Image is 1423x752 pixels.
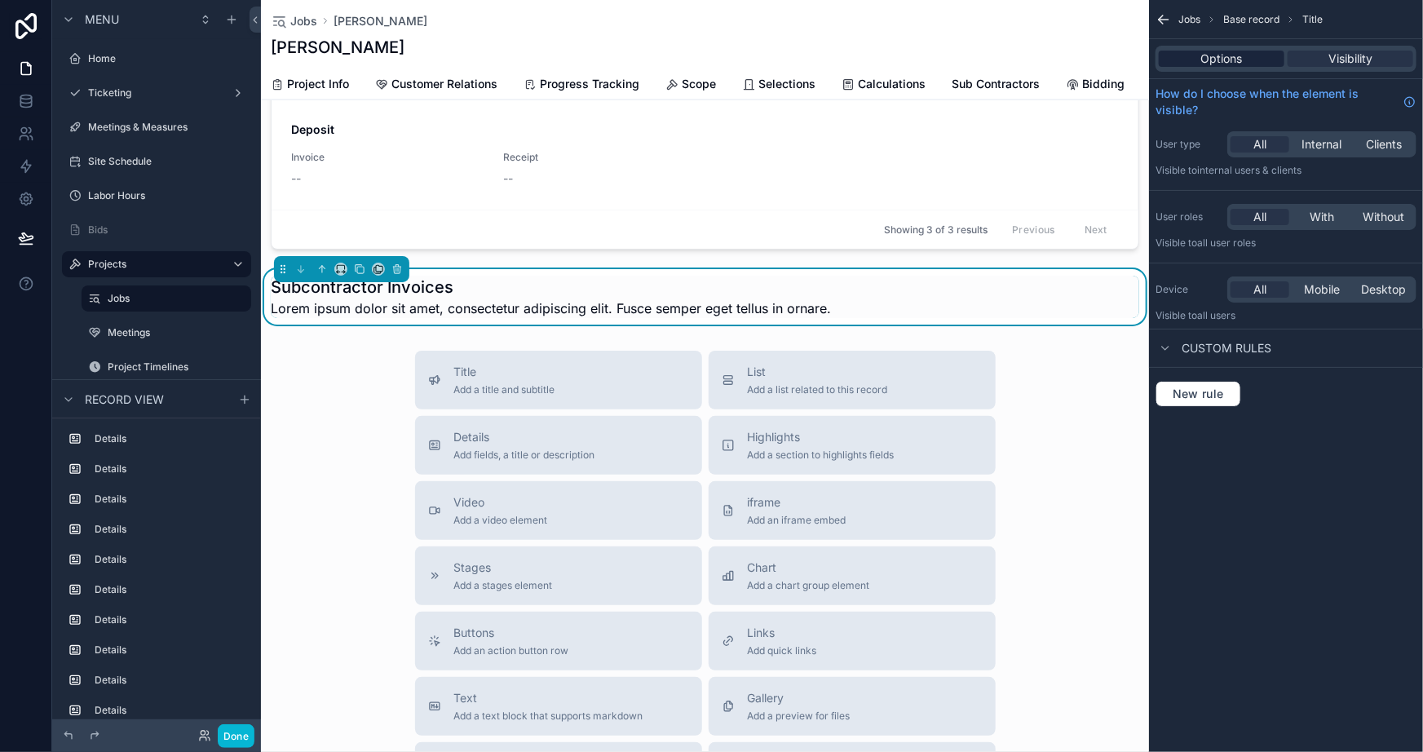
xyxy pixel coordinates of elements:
span: How do I choose when the element is visible? [1156,86,1397,118]
span: Lorem ipsum dolor sit amet, consectetur adipiscing elit. Fusce semper eget tellus in ornare. [271,299,831,318]
button: ChartAdd a chart group element [709,546,996,605]
a: Sub Contractors [952,69,1040,102]
label: Site Schedule [88,155,248,168]
label: Meetings [108,326,248,339]
label: Project Timelines [108,361,248,374]
label: Bids [88,223,248,237]
span: Progress Tracking [540,76,639,92]
button: TitleAdd a title and subtitle [415,351,702,409]
span: List [748,364,888,380]
a: Progress Tracking [524,69,639,102]
span: Highlights [748,429,895,445]
span: Add a preview for files [748,710,851,723]
h1: [PERSON_NAME] [271,36,404,59]
span: Desktop [1362,281,1407,298]
a: Calculations [842,69,926,102]
label: Ticketing [88,86,225,100]
button: ListAdd a list related to this record [709,351,996,409]
label: Device [1156,283,1221,296]
button: StagesAdd a stages element [415,546,702,605]
span: With [1310,209,1334,225]
span: Options [1201,51,1243,67]
a: How do I choose when the element is visible? [1156,86,1416,118]
a: Scope [665,69,716,102]
a: Jobs [82,285,251,312]
a: Ticketing [62,80,251,106]
a: Projects [62,251,251,277]
label: Details [95,553,245,566]
label: Meetings & Measures [88,121,248,134]
label: Details [95,704,245,717]
span: All [1253,136,1266,153]
span: all users [1197,309,1235,321]
span: Title [454,364,555,380]
span: Title [1302,13,1323,26]
label: User type [1156,138,1221,151]
span: iframe [748,494,846,511]
span: Buttons [454,625,569,641]
span: Showing 3 of 3 results [884,223,988,237]
label: Jobs [108,292,241,305]
label: Details [95,432,245,445]
label: Home [88,52,248,65]
a: Home [62,46,251,72]
span: Project Info [287,76,349,92]
button: LinksAdd quick links [709,612,996,670]
a: [PERSON_NAME] [334,13,427,29]
span: Add a list related to this record [748,383,888,396]
span: All [1253,281,1266,298]
span: Menu [85,11,119,28]
a: Customer Relations [375,69,497,102]
a: Site Schedule [62,148,251,175]
span: Text [454,690,643,706]
p: Visible to [1156,237,1416,250]
label: Details [95,583,245,596]
button: iframeAdd an iframe embed [709,481,996,540]
a: Selections [742,69,815,102]
label: User roles [1156,210,1221,223]
span: Add an iframe embed [748,514,846,527]
span: Stages [454,560,553,576]
span: Without [1363,209,1405,225]
button: New rule [1156,381,1241,407]
label: Details [95,493,245,506]
span: Details [454,429,595,445]
a: Meetings [82,320,251,346]
button: TextAdd a text block that supports markdown [415,677,702,736]
span: Internal users & clients [1197,164,1301,176]
span: Clients [1366,136,1402,153]
a: Project Info [271,69,349,102]
span: Add a video element [454,514,548,527]
span: Scope [682,76,716,92]
span: Record view [85,391,164,408]
span: Add a stages element [454,579,553,592]
span: Jobs [290,13,317,29]
button: GalleryAdd a preview for files [709,677,996,736]
a: Bidding [1066,69,1125,102]
label: Details [95,523,245,536]
a: Labor Hours [62,183,251,209]
span: Add a text block that supports markdown [454,710,643,723]
label: Details [95,674,245,687]
span: Add an action button row [454,644,569,657]
p: Visible to [1156,309,1416,322]
span: Calculations [858,76,926,92]
button: Done [218,724,254,748]
span: Jobs [1178,13,1200,26]
a: Project Timelines [82,354,251,380]
span: Sub Contractors [952,76,1040,92]
span: New rule [1166,387,1231,401]
label: Projects [88,258,219,271]
span: Customer Relations [391,76,497,92]
div: scrollable content [52,418,261,719]
span: Visibility [1328,51,1372,67]
button: DetailsAdd fields, a title or description [415,416,702,475]
span: Base record [1223,13,1279,26]
span: Add a section to highlights fields [748,449,895,462]
span: Internal [1302,136,1342,153]
a: Bids [62,217,251,243]
span: Mobile [1304,281,1340,298]
span: Add fields, a title or description [454,449,595,462]
span: Add a chart group element [748,579,870,592]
